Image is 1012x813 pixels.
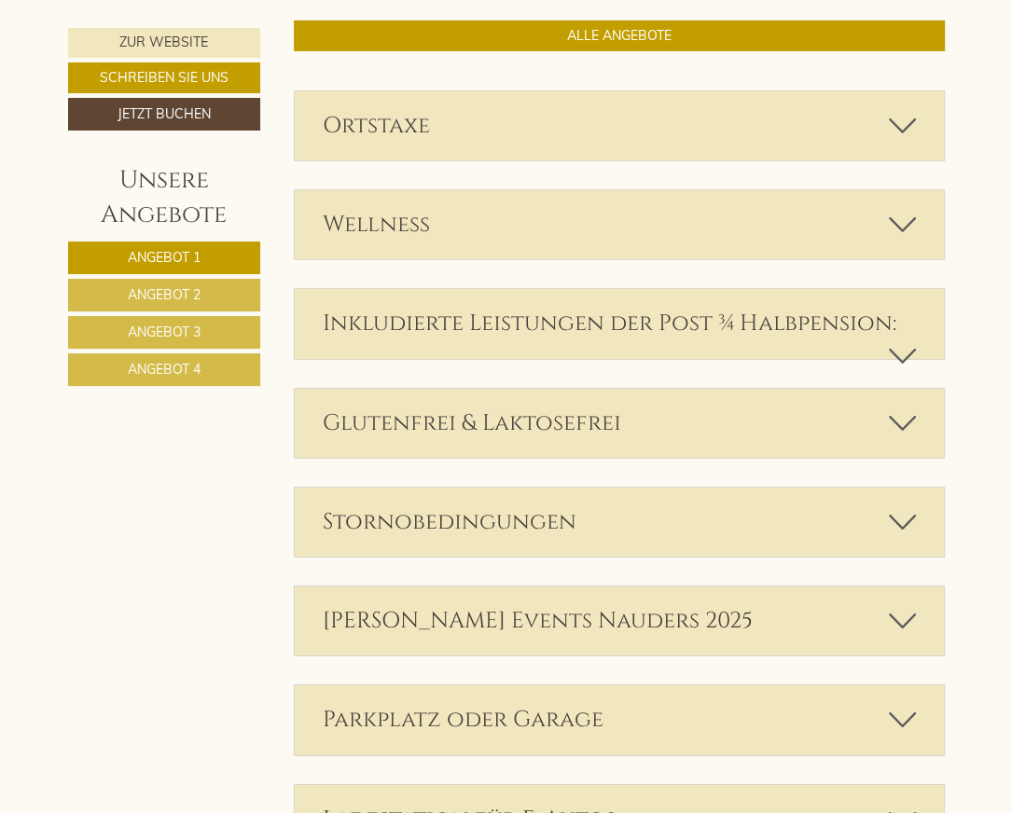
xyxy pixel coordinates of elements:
a: Schreiben Sie uns [68,62,260,93]
div: Stornobedingungen [295,488,944,557]
div: Wellness [295,190,944,259]
div: [PERSON_NAME] Events Nauders 2025 [295,586,944,655]
span: Angebot 4 [128,361,201,378]
div: Inkludierte Leistungen der Post ¾ Halbpension: [295,289,944,358]
div: Parkplatz oder Garage [295,685,944,754]
span: Angebot 3 [128,324,201,340]
div: Unsere Angebote [68,163,260,232]
div: Glutenfrei & Laktosefrei [295,389,944,458]
a: ALLE ANGEBOTE [294,21,945,51]
a: Jetzt buchen [68,98,260,131]
a: Zur Website [68,28,260,58]
div: Ortstaxe [295,91,944,160]
span: Angebot 1 [128,249,201,266]
span: Angebot 2 [128,286,201,303]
